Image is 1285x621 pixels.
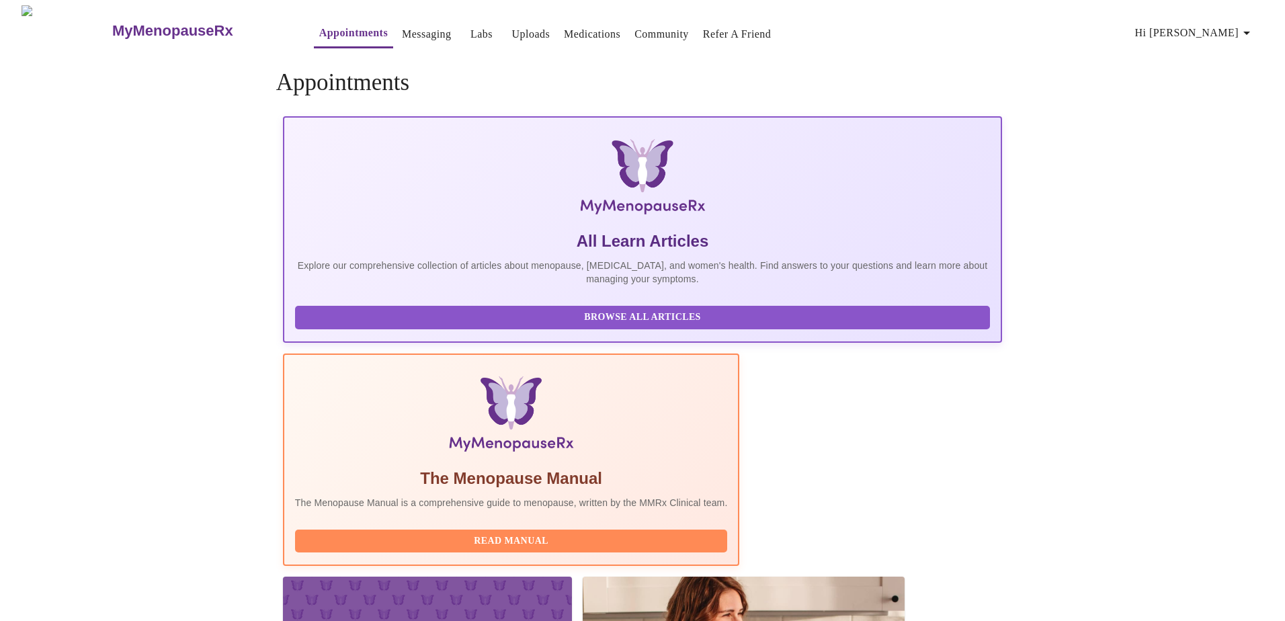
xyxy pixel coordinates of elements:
[308,309,977,326] span: Browse All Articles
[295,530,728,553] button: Read Manual
[22,5,110,56] img: MyMenopauseRx Logo
[564,25,620,44] a: Medications
[403,139,882,220] img: MyMenopauseRx Logo
[703,25,772,44] a: Refer a Friend
[512,25,550,44] a: Uploads
[460,21,503,48] button: Labs
[698,21,777,48] button: Refer a Friend
[319,24,388,42] a: Appointments
[295,259,990,286] p: Explore our comprehensive collection of articles about menopause, [MEDICAL_DATA], and women's hea...
[295,468,728,489] h5: The Menopause Manual
[295,534,731,546] a: Read Manual
[1135,24,1255,42] span: Hi [PERSON_NAME]
[276,69,1009,96] h4: Appointments
[112,22,233,40] h3: MyMenopauseRx
[295,231,990,252] h5: All Learn Articles
[507,21,556,48] button: Uploads
[634,25,689,44] a: Community
[295,306,990,329] button: Browse All Articles
[1130,19,1260,46] button: Hi [PERSON_NAME]
[558,21,626,48] button: Medications
[402,25,451,44] a: Messaging
[295,496,728,509] p: The Menopause Manual is a comprehensive guide to menopause, written by the MMRx Clinical team.
[295,310,993,322] a: Browse All Articles
[314,19,393,48] button: Appointments
[470,25,493,44] a: Labs
[308,533,714,550] span: Read Manual
[110,7,286,54] a: MyMenopauseRx
[397,21,456,48] button: Messaging
[629,21,694,48] button: Community
[364,376,659,457] img: Menopause Manual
